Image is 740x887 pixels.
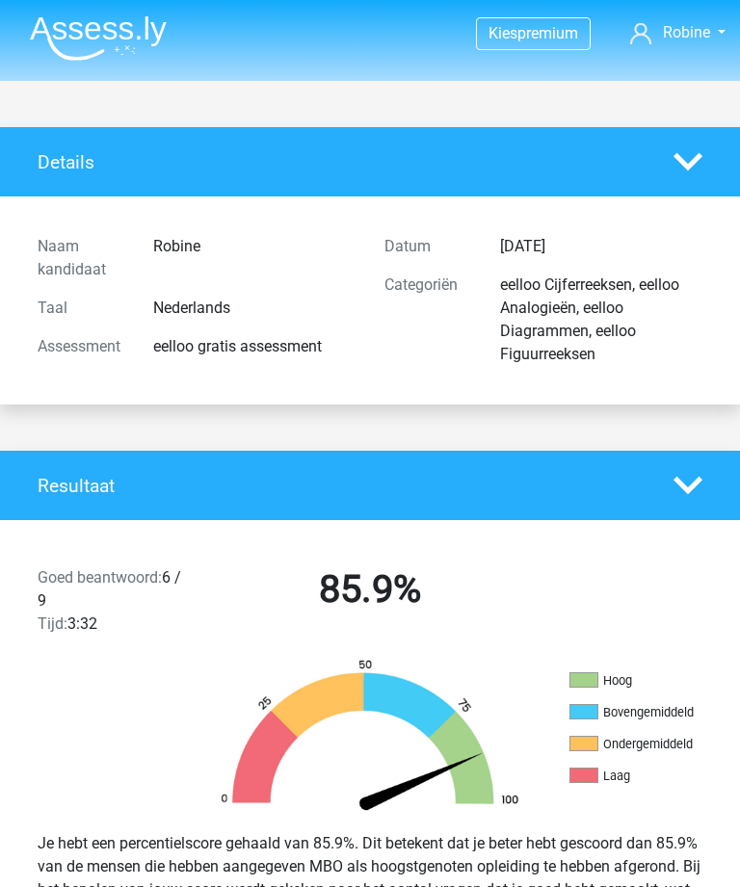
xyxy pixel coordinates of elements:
div: 6 / 9 3:32 [23,566,197,636]
div: Naam kandidaat [23,235,139,281]
div: Assessment [23,335,139,358]
div: eelloo gratis assessment [139,335,370,358]
img: 86.bedef3011a2e.png [199,659,541,817]
span: Tijd: [38,614,67,633]
div: eelloo Cijferreeksen, eelloo Analogieën, eelloo Diagrammen, eelloo Figuurreeksen [486,274,717,366]
a: Robine [630,21,726,44]
h4: Details [38,151,645,173]
img: Assessly [30,15,167,61]
h4: Resultaat [38,475,645,497]
span: Robine [663,23,710,41]
div: Taal [23,297,139,320]
div: [DATE] [486,235,717,258]
span: Kies [489,24,517,42]
div: Categoriën [370,274,486,366]
div: Robine [139,235,370,281]
div: Nederlands [139,297,370,320]
div: Datum [370,235,486,258]
a: Kiespremium [477,20,590,46]
span: premium [517,24,578,42]
h2: 85.9% [211,566,529,613]
span: Goed beantwoord: [38,568,162,587]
